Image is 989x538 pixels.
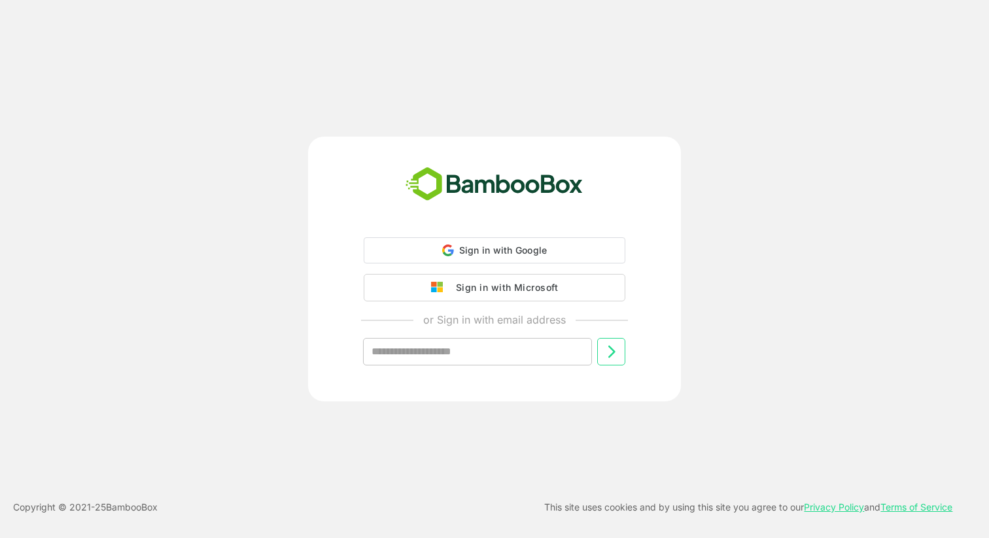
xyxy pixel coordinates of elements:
[459,244,547,256] span: Sign in with Google
[449,279,558,296] div: Sign in with Microsoft
[431,282,449,294] img: google
[804,501,864,513] a: Privacy Policy
[880,501,952,513] a: Terms of Service
[544,499,952,515] p: This site uses cookies and by using this site you agree to our and
[423,312,566,328] p: or Sign in with email address
[364,237,625,263] div: Sign in with Google
[13,499,158,515] p: Copyright © 2021- 25 BambooBox
[398,163,590,206] img: bamboobox
[364,274,625,301] button: Sign in with Microsoft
